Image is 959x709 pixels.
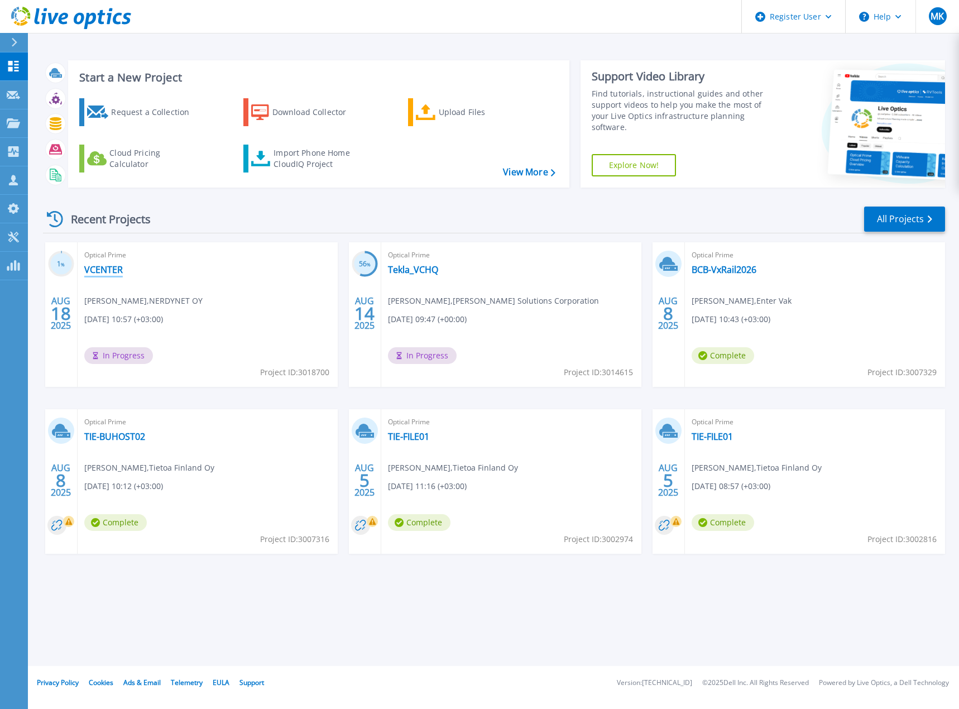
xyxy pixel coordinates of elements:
a: Download Collector [243,98,368,126]
div: Download Collector [272,101,362,123]
a: BCB-VxRail2026 [692,264,756,275]
span: Complete [692,347,754,364]
a: View More [503,167,555,178]
h3: Start a New Project [79,71,555,84]
span: [DATE] 09:47 (+00:00) [388,313,467,325]
li: Version: [TECHNICAL_ID] [617,679,692,687]
span: Project ID: 3002816 [867,533,937,545]
span: Complete [388,514,450,531]
a: Explore Now! [592,154,677,176]
div: Recent Projects [43,205,166,233]
a: Cookies [89,678,113,687]
div: AUG 2025 [354,460,375,501]
span: Project ID: 3014615 [564,366,633,379]
span: 14 [354,309,375,318]
a: Cloud Pricing Calculator [79,145,204,173]
span: In Progress [84,347,153,364]
div: AUG 2025 [354,293,375,334]
div: Cloud Pricing Calculator [109,147,199,170]
a: TIE-FILE01 [692,431,733,442]
span: Optical Prime [692,249,938,261]
div: AUG 2025 [50,460,71,501]
span: [PERSON_NAME] , [PERSON_NAME] Solutions Corporation [388,295,599,307]
a: Privacy Policy [37,678,79,687]
span: Optical Prime [84,416,331,428]
span: 5 [663,476,673,485]
span: Project ID: 3018700 [260,366,329,379]
div: Support Video Library [592,69,776,84]
span: 18 [51,309,71,318]
a: EULA [213,678,229,687]
span: 5 [359,476,370,485]
span: Project ID: 3007316 [260,533,329,545]
span: Project ID: 3007329 [867,366,937,379]
a: Ads & Email [123,678,161,687]
a: TIE-FILE01 [388,431,429,442]
div: Request a Collection [111,101,200,123]
a: Tekla_VCHQ [388,264,438,275]
span: % [61,261,65,267]
div: Upload Files [439,101,528,123]
a: TIE-BUHOST02 [84,431,145,442]
span: In Progress [388,347,457,364]
span: Project ID: 3002974 [564,533,633,545]
span: [DATE] 11:16 (+03:00) [388,480,467,492]
a: All Projects [864,207,945,232]
span: [PERSON_NAME] , NERDYNET OY [84,295,203,307]
h3: 56 [352,258,378,271]
li: © 2025 Dell Inc. All Rights Reserved [702,679,809,687]
span: MK [931,12,944,21]
span: Complete [84,514,147,531]
div: AUG 2025 [50,293,71,334]
div: AUG 2025 [658,460,679,501]
span: Optical Prime [388,416,635,428]
span: [PERSON_NAME] , Tietoa Finland Oy [84,462,214,474]
a: Upload Files [408,98,533,126]
div: AUG 2025 [658,293,679,334]
span: Optical Prime [388,249,635,261]
span: [DATE] 10:43 (+03:00) [692,313,770,325]
a: Support [239,678,264,687]
span: Optical Prime [84,249,331,261]
h3: 1 [48,258,74,271]
span: [PERSON_NAME] , Tietoa Finland Oy [692,462,822,474]
span: Optical Prime [692,416,938,428]
a: VCENTER [84,264,123,275]
span: [DATE] 08:57 (+03:00) [692,480,770,492]
div: Import Phone Home CloudIQ Project [274,147,361,170]
span: [DATE] 10:57 (+03:00) [84,313,163,325]
div: Find tutorials, instructional guides and other support videos to help you make the most of your L... [592,88,776,133]
span: [PERSON_NAME] , Tietoa Finland Oy [388,462,518,474]
span: [DATE] 10:12 (+03:00) [84,480,163,492]
span: Complete [692,514,754,531]
li: Powered by Live Optics, a Dell Technology [819,679,949,687]
a: Request a Collection [79,98,204,126]
a: Telemetry [171,678,203,687]
span: % [367,261,371,267]
span: [PERSON_NAME] , Enter Vak [692,295,792,307]
span: 8 [56,476,66,485]
span: 8 [663,309,673,318]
